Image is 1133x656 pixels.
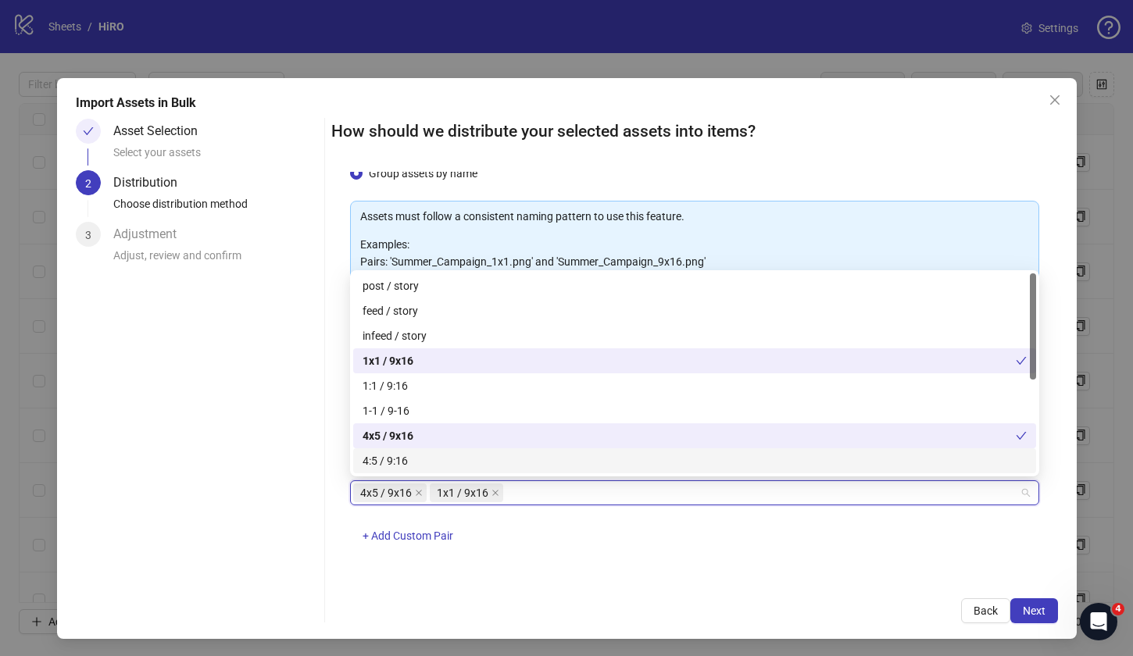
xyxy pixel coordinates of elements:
p: Assets must follow a consistent naming pattern to use this feature. [360,208,1029,225]
span: check [83,126,94,137]
div: Select your assets [113,144,318,170]
div: infeed / story [353,323,1036,348]
button: Back [961,598,1010,623]
span: 4 [1112,603,1124,615]
div: 1-1 / 9-16 [353,398,1036,423]
button: + Add Custom Pair [350,524,466,549]
span: check [1016,430,1027,441]
div: feed / story [363,302,1027,319]
div: 4:5 / 9:16 [353,448,1036,473]
span: close [491,489,499,497]
div: Adjust, review and confirm [113,247,318,273]
div: 4x5 / 9x16 [353,423,1036,448]
span: 1x1 / 9x16 [430,483,503,502]
div: 4:5 / 9:16 [363,452,1027,469]
div: Asset Selection [113,119,210,144]
div: 4x5 / 9x16 [363,427,1016,444]
h2: How should we distribute your selected assets into items? [331,119,1058,144]
div: 1:1 / 9:16 [363,377,1027,394]
div: Adjustment [113,222,189,247]
span: 1x1 / 9x16 [437,484,488,501]
div: Import Assets in Bulk [76,94,1058,112]
span: 4x5 / 9x16 [353,483,427,502]
div: Choose distribution method [113,195,318,222]
span: 3 [85,229,91,241]
span: close [1049,94,1061,106]
div: Distribution [113,170,190,195]
div: infeed / story [363,327,1027,344]
span: Group assets by name [363,165,484,182]
iframe: Intercom live chat [1080,603,1117,640]
div: 1-1 / 9-16 [363,402,1027,419]
div: 1x1 / 9x16 [353,348,1036,373]
span: close [415,489,423,497]
div: post / story [363,277,1027,294]
span: 4x5 / 9x16 [360,484,412,501]
p: Examples: Pairs: 'Summer_Campaign_1x1.png' and 'Summer_Campaign_9x16.png' Triples: 'Summer_Campai... [360,236,1029,287]
div: 1:1 / 9:16 [353,373,1036,398]
span: Next [1023,604,1045,617]
span: check [1016,355,1027,366]
span: + Add Custom Pair [363,529,453,542]
div: post / story [353,273,1036,298]
span: Back [974,604,998,617]
span: 2 [85,177,91,190]
div: feed / story [353,298,1036,323]
div: 1x1 / 9x16 [363,352,1016,369]
button: Close [1042,87,1067,112]
button: Next [1010,598,1058,623]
